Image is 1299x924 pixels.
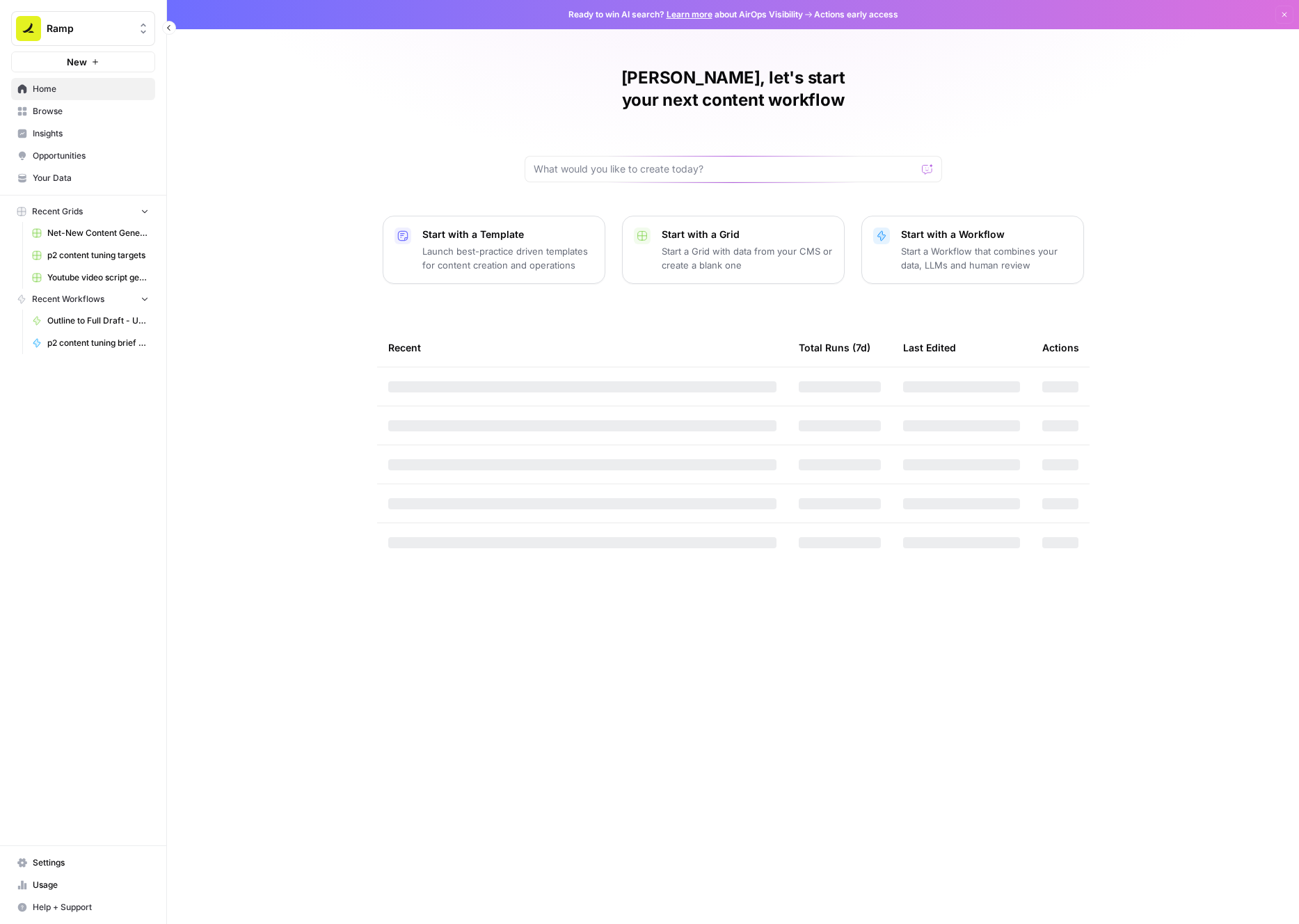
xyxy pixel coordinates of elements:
a: Settings [11,852,155,874]
span: Home [33,83,149,95]
button: New [11,51,155,72]
span: Youtube video script generator [47,271,149,284]
h1: [PERSON_NAME], let's start your next content workflow [525,67,942,111]
button: Recent Workflows [11,289,155,310]
button: Workspace: Ramp [11,11,155,46]
span: Ready to win AI search? about AirOps Visibility [568,8,803,21]
span: Net-New Content Generator - Grid Template [47,227,149,239]
a: Home [11,78,155,100]
span: Help + Support [33,901,149,914]
div: Total Runs (7d) [799,328,870,367]
button: Start with a TemplateLaunch best-practice driven templates for content creation and operations [383,216,605,284]
p: Start with a Workflow [901,228,1072,241]
button: Start with a GridStart a Grid with data from your CMS or create a blank one [622,216,845,284]
button: Recent Grids [11,201,155,222]
span: New [67,55,87,69]
a: Browse [11,100,155,122]
span: Insights [33,127,149,140]
span: Settings [33,857,149,869]
div: Actions [1042,328,1079,367]
a: Opportunities [11,145,155,167]
a: Net-New Content Generator - Grid Template [26,222,155,244]
a: Outline to Full Draft - Updated 9/5 [26,310,155,332]
span: Usage [33,879,149,891]
button: Start with a WorkflowStart a Workflow that combines your data, LLMs and human review [861,216,1084,284]
div: Recent [388,328,776,367]
p: Start a Workflow that combines your data, LLMs and human review [901,244,1072,272]
span: Actions early access [814,8,898,21]
span: Ramp [47,22,131,35]
p: Start with a Template [422,228,593,241]
div: Last Edited [903,328,956,367]
input: What would you like to create today? [534,162,916,176]
a: Your Data [11,167,155,189]
span: Opportunities [33,150,149,162]
span: Your Data [33,172,149,184]
a: Insights [11,122,155,145]
a: Youtube video script generator [26,266,155,289]
a: p2 content tuning targets [26,244,155,266]
span: p2 content tuning targets [47,249,149,262]
span: Recent Grids [32,205,83,218]
span: Recent Workflows [32,293,104,305]
span: Browse [33,105,149,118]
button: Help + Support [11,896,155,918]
a: p2 content tuning brief generator – 9/14 update [26,332,155,354]
img: Ramp Logo [16,16,41,41]
a: Usage [11,874,155,896]
a: Learn more [667,9,712,19]
p: Start a Grid with data from your CMS or create a blank one [662,244,833,272]
span: p2 content tuning brief generator – 9/14 update [47,337,149,349]
p: Start with a Grid [662,228,833,241]
span: Outline to Full Draft - Updated 9/5 [47,314,149,327]
p: Launch best-practice driven templates for content creation and operations [422,244,593,272]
